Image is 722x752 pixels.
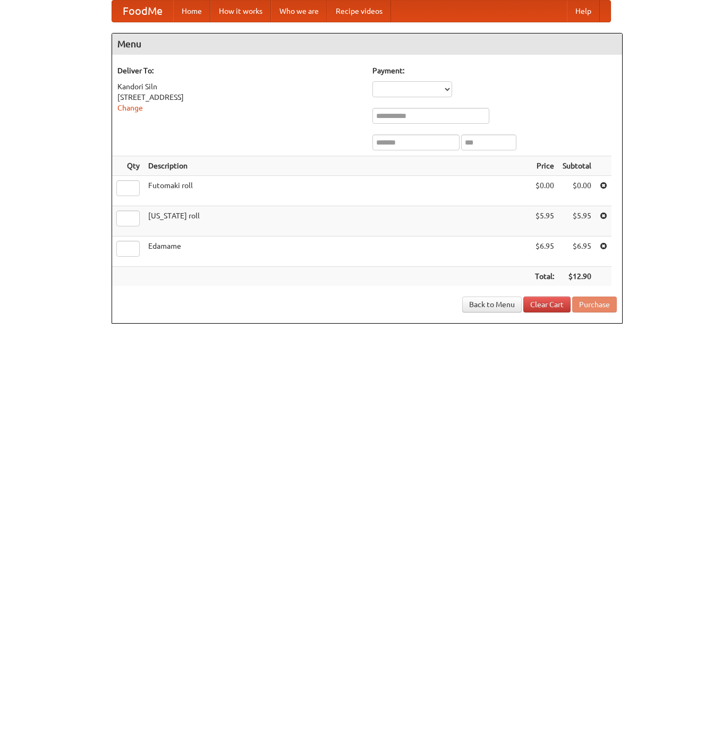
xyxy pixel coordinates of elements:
[462,297,522,312] a: Back to Menu
[531,206,558,236] td: $5.95
[144,206,531,236] td: [US_STATE] roll
[531,176,558,206] td: $0.00
[112,33,622,55] h4: Menu
[173,1,210,22] a: Home
[372,65,617,76] h5: Payment:
[558,176,596,206] td: $0.00
[572,297,617,312] button: Purchase
[567,1,600,22] a: Help
[523,297,571,312] a: Clear Cart
[117,81,362,92] div: Kandori Siln
[144,176,531,206] td: Futomaki roll
[531,236,558,267] td: $6.95
[327,1,391,22] a: Recipe videos
[558,267,596,286] th: $12.90
[117,104,143,112] a: Change
[210,1,271,22] a: How it works
[112,1,173,22] a: FoodMe
[144,236,531,267] td: Edamame
[117,92,362,103] div: [STREET_ADDRESS]
[558,206,596,236] td: $5.95
[531,267,558,286] th: Total:
[271,1,327,22] a: Who we are
[112,156,144,176] th: Qty
[531,156,558,176] th: Price
[117,65,362,76] h5: Deliver To:
[144,156,531,176] th: Description
[558,236,596,267] td: $6.95
[558,156,596,176] th: Subtotal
